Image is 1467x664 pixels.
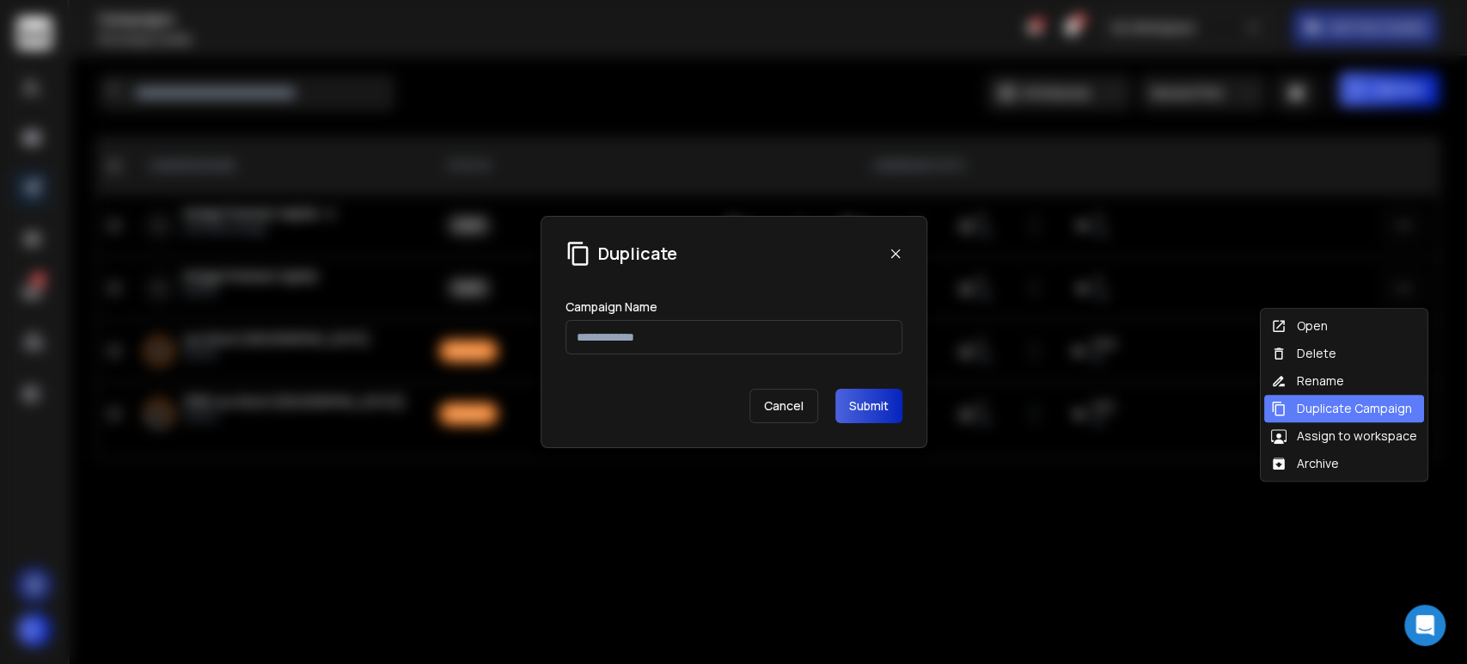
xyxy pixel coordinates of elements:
label: Campaign Name [565,301,657,313]
div: Duplicate Campaign [1271,400,1412,417]
div: Rename [1271,372,1344,390]
div: Delete [1271,345,1336,362]
p: Cancel [749,389,818,423]
h1: Duplicate [598,242,677,266]
div: Open [1271,317,1328,335]
div: Assign to workspace [1271,427,1417,445]
div: Open Intercom Messenger [1404,605,1446,646]
div: Archive [1271,455,1339,472]
button: Submit [835,389,902,423]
